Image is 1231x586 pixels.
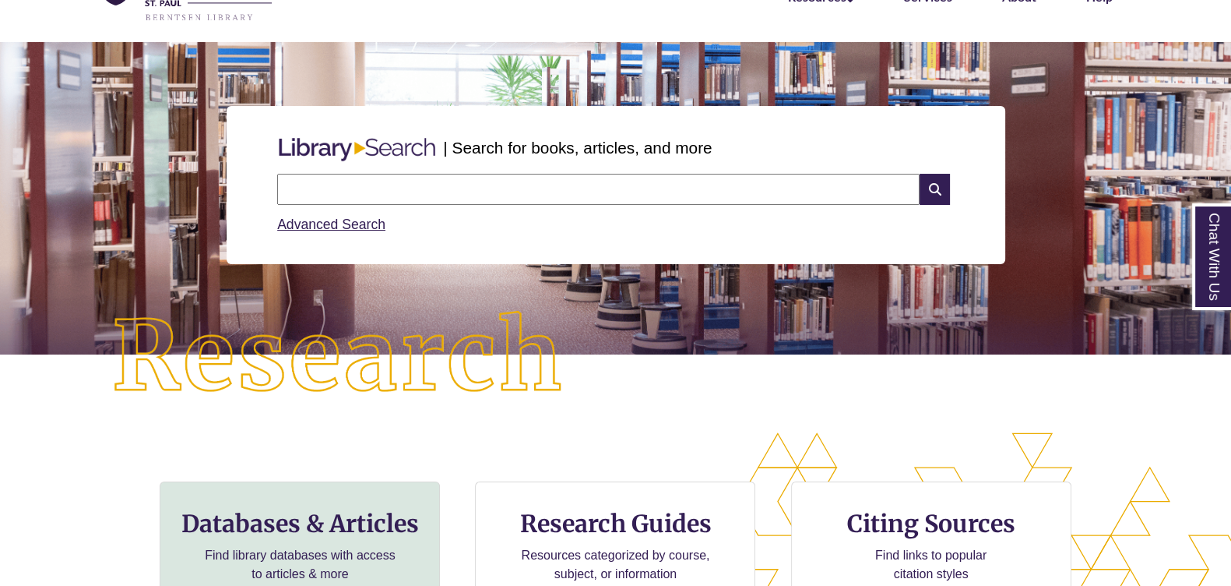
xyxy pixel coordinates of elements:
[173,509,427,538] h3: Databases & Articles
[920,174,949,205] i: Search
[199,546,402,584] p: Find library databases with access to articles & more
[62,261,615,454] img: Research
[855,546,1007,584] p: Find links to popular citation styles
[514,546,717,584] p: Resources categorized by course, subject, or information
[443,136,712,160] p: | Search for books, articles, and more
[836,509,1026,538] h3: Citing Sources
[277,217,385,232] a: Advanced Search
[488,509,742,538] h3: Research Guides
[271,132,443,168] img: Libary Search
